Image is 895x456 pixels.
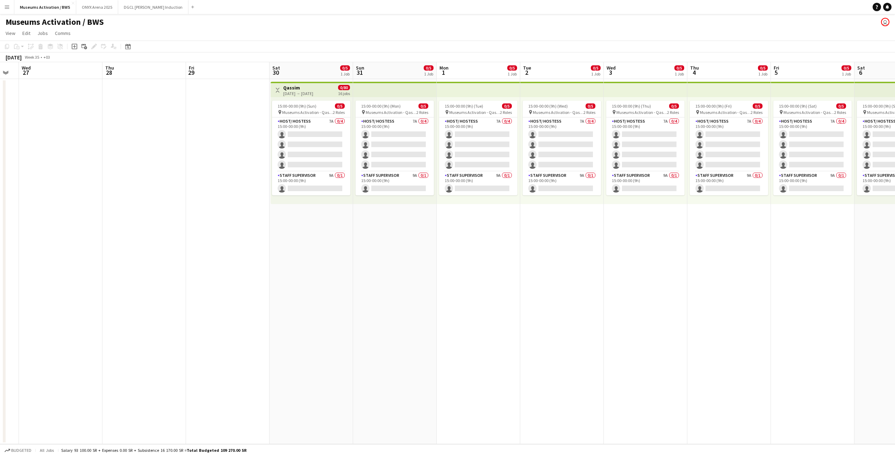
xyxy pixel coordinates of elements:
[271,68,280,77] span: 30
[606,68,616,77] span: 3
[21,68,31,77] span: 27
[6,30,15,36] span: View
[23,55,41,60] span: Week 35
[38,448,55,453] span: All jobs
[340,65,350,71] span: 0/5
[6,54,22,61] div: [DATE]
[695,103,732,109] span: 15:00-00:00 (9h) (Fri)
[612,103,651,109] span: 15:00-00:00 (9h) (Thu)
[842,65,851,71] span: 0/5
[773,68,779,77] span: 5
[751,110,762,115] span: 2 Roles
[416,110,428,115] span: 2 Roles
[607,65,616,71] span: Wed
[188,68,194,77] span: 29
[834,110,846,115] span: 2 Roles
[356,117,434,172] app-card-role: Host/ Hostess7A0/415:00-00:00 (9h)
[669,103,679,109] span: 0/5
[502,103,512,109] span: 0/5
[857,65,865,71] span: Sat
[22,30,30,36] span: Edit
[355,68,364,77] span: 31
[783,110,834,115] span: Museums Activation - Qassim
[272,65,280,71] span: Sat
[11,448,31,453] span: Budgeted
[523,117,601,172] app-card-role: Host/ Hostess7A0/415:00-00:00 (9h)
[335,103,345,109] span: 0/5
[22,65,31,71] span: Wed
[35,29,51,38] a: Jobs
[690,65,699,71] span: Thu
[52,29,73,38] a: Comms
[445,103,483,109] span: 15:00-00:00 (9h) (Tue)
[675,71,684,77] div: 1 Job
[439,117,517,172] app-card-role: Host/ Hostess7A0/415:00-00:00 (9h)
[55,30,71,36] span: Comms
[105,65,114,71] span: Thu
[758,71,767,77] div: 1 Job
[439,172,517,195] app-card-role: Staff Supervisor9A0/115:00-00:00 (9h)
[187,448,246,453] span: Total Budgeted 109 270.00 SR
[533,110,583,115] span: Museums Activation - Qassim
[76,0,118,14] button: ONYX Arena 2025
[3,29,18,38] a: View
[774,65,779,71] span: Fri
[20,29,33,38] a: Edit
[591,65,601,71] span: 0/5
[356,65,364,71] span: Sun
[523,101,601,195] app-job-card: 15:00-00:00 (9h) (Wed)0/5 Museums Activation - Qassim2 RolesHost/ Hostess7A0/415:00-00:00 (9h) St...
[356,172,434,195] app-card-role: Staff Supervisor9A0/115:00-00:00 (9h)
[690,101,768,195] app-job-card: 15:00-00:00 (9h) (Fri)0/5 Museums Activation - Qassim2 RolesHost/ Hostess7A0/415:00-00:00 (9h) St...
[438,68,449,77] span: 1
[418,103,428,109] span: 0/5
[333,110,345,115] span: 2 Roles
[366,110,416,115] span: Museums Activation - Qassim
[361,103,401,109] span: 15:00-00:00 (9h) (Mon)
[528,103,568,109] span: 15:00-00:00 (9h) (Wed)
[104,68,114,77] span: 28
[606,172,685,195] app-card-role: Staff Supervisor9A0/115:00-00:00 (9h)
[439,101,517,195] app-job-card: 15:00-00:00 (9h) (Tue)0/5 Museums Activation - Qassim2 RolesHost/ Hostess7A0/415:00-00:00 (9h) St...
[6,17,104,27] h1: Museums Activation / BWS
[606,117,685,172] app-card-role: Host/ Hostess7A0/415:00-00:00 (9h)
[586,103,595,109] span: 0/5
[3,447,33,454] button: Budgeted
[700,110,751,115] span: Museums Activation - Qassim
[773,101,852,195] app-job-card: 15:00-00:00 (9h) (Sat)0/5 Museums Activation - Qassim2 RolesHost/ Hostess7A0/415:00-00:00 (9h) St...
[508,71,517,77] div: 1 Job
[424,65,434,71] span: 0/5
[43,55,50,60] div: +03
[282,110,333,115] span: Museums Activation - Qassim
[283,91,313,96] div: [DATE] → [DATE]
[424,71,433,77] div: 1 Job
[14,0,76,14] button: Museums Activation / BWS
[689,68,699,77] span: 4
[341,71,350,77] div: 1 Job
[278,103,316,109] span: 15:00-00:00 (9h) (Sun)
[272,172,350,195] app-card-role: Staff Supervisor9A0/115:00-00:00 (9h)
[690,117,768,172] app-card-role: Host/ Hostess7A0/415:00-00:00 (9h)
[283,85,313,91] h3: Qassim
[758,65,768,71] span: 0/5
[500,110,512,115] span: 2 Roles
[523,172,601,195] app-card-role: Staff Supervisor9A0/115:00-00:00 (9h)
[522,68,531,77] span: 2
[507,65,517,71] span: 0/5
[272,101,350,195] app-job-card: 15:00-00:00 (9h) (Sun)0/5 Museums Activation - Qassim2 RolesHost/ Hostess7A0/415:00-00:00 (9h) St...
[773,172,852,195] app-card-role: Staff Supervisor9A0/115:00-00:00 (9h)
[779,103,817,109] span: 15:00-00:00 (9h) (Sat)
[856,68,865,77] span: 6
[338,85,350,90] span: 0/80
[842,71,851,77] div: 1 Job
[338,90,350,96] div: 16 jobs
[356,101,434,195] app-job-card: 15:00-00:00 (9h) (Mon)0/5 Museums Activation - Qassim2 RolesHost/ Hostess7A0/415:00-00:00 (9h) St...
[606,101,685,195] app-job-card: 15:00-00:00 (9h) (Thu)0/5 Museums Activation - Qassim2 RolesHost/ Hostess7A0/415:00-00:00 (9h) St...
[118,0,188,14] button: DGCL [PERSON_NAME] Induction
